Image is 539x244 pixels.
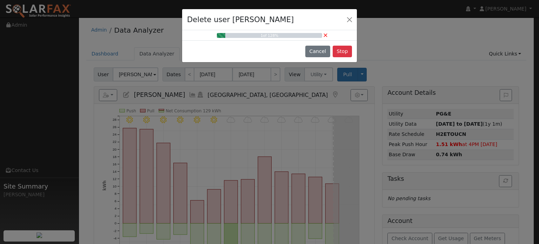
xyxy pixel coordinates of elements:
[333,46,352,58] button: Stop
[187,14,294,25] h4: Delete user [PERSON_NAME]
[305,46,330,58] button: Cancel
[345,14,354,24] button: Close
[323,31,328,39] span: ×
[323,30,328,40] a: Cancel
[217,33,322,39] div: 1 8%
[263,33,273,38] span: of 12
